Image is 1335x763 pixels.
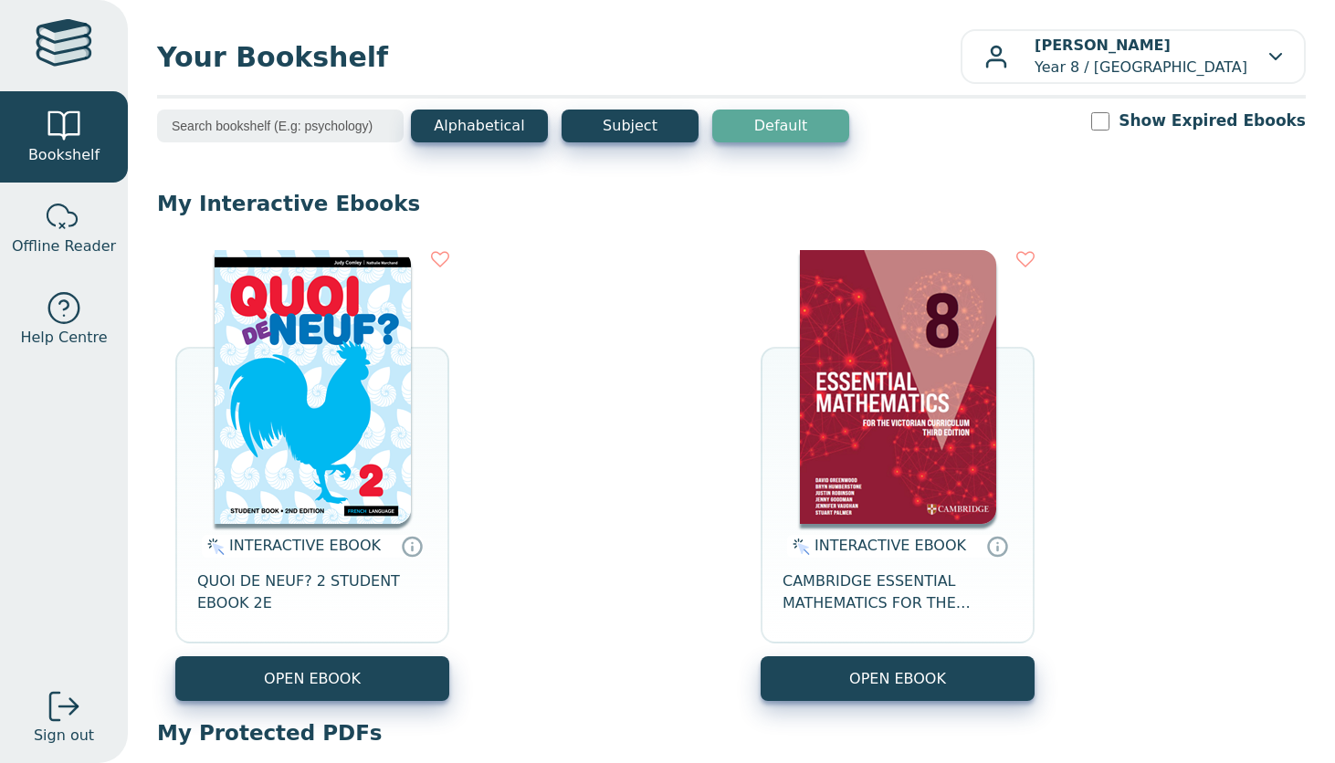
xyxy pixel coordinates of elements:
[1119,110,1306,132] label: Show Expired Ebooks
[175,656,449,701] button: OPEN EBOOK
[1035,37,1171,54] b: [PERSON_NAME]
[961,29,1306,84] button: [PERSON_NAME]Year 8 / [GEOGRAPHIC_DATA]
[815,537,966,554] span: INTERACTIVE EBOOK
[800,250,996,524] img: bedfc1f2-ad15-45fb-9889-51f3863b3b8f.png
[712,110,849,142] button: Default
[157,37,961,78] span: Your Bookshelf
[562,110,699,142] button: Subject
[986,535,1008,557] a: Interactive eBooks are accessed online via the publisher’s portal. They contain interactive resou...
[229,537,381,554] span: INTERACTIVE EBOOK
[157,719,1306,747] p: My Protected PDFs
[12,235,116,257] span: Offline Reader
[20,327,107,349] span: Help Centre
[1035,35,1247,78] p: Year 8 / [GEOGRAPHIC_DATA]
[215,250,411,524] img: d38985ed-7391-e911-a97e-0272d098c78b.png
[197,570,427,614] span: QUOI DE NEUF? 2 STUDENT EBOOK 2E
[411,110,548,142] button: Alphabetical
[202,536,225,558] img: interactive.svg
[28,144,100,166] span: Bookshelf
[787,536,810,558] img: interactive.svg
[34,725,94,747] span: Sign out
[157,190,1306,217] p: My Interactive Ebooks
[157,110,404,142] input: Search bookshelf (E.g: psychology)
[401,535,423,557] a: Interactive eBooks are accessed online via the publisher’s portal. They contain interactive resou...
[783,570,1013,614] span: CAMBRIDGE ESSENTIAL MATHEMATICS FOR THE VICTORIAN CURRICULUM YEAR 8 EBOOK 3E
[761,656,1035,701] button: OPEN EBOOK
